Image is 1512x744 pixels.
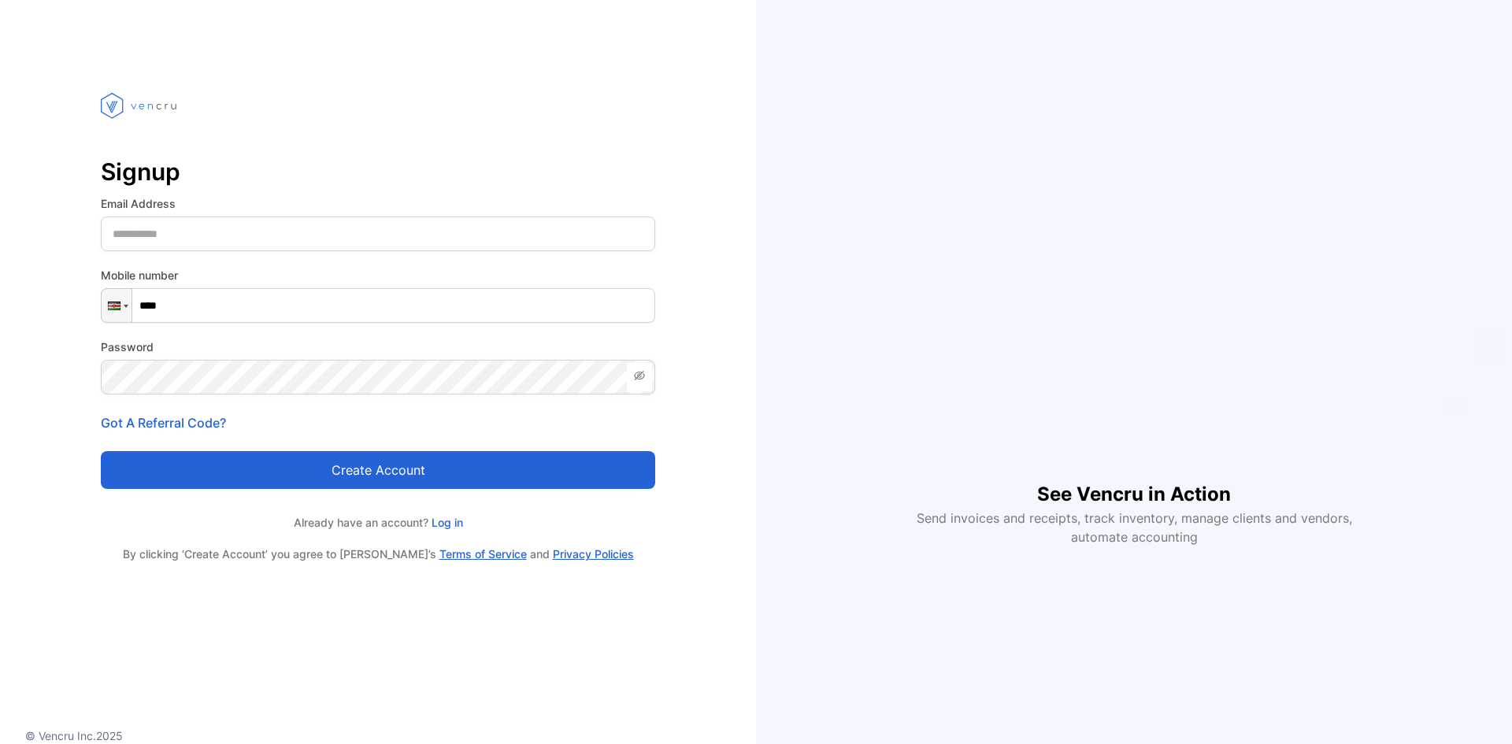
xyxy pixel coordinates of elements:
[101,63,180,148] img: vencru logo
[439,547,527,561] a: Terms of Service
[101,339,655,355] label: Password
[101,267,655,283] label: Mobile number
[553,547,634,561] a: Privacy Policies
[101,195,655,212] label: Email Address
[428,516,463,529] a: Log in
[1037,455,1231,509] h1: See Vencru in Action
[101,546,655,562] p: By clicking ‘Create Account’ you agree to [PERSON_NAME]’s and
[907,509,1361,546] p: Send invoices and receipts, track inventory, manage clients and vendors, automate accounting
[101,413,655,432] p: Got A Referral Code?
[101,514,655,531] p: Already have an account?
[102,289,132,322] div: Kenya: + 254
[101,451,655,489] button: Create account
[101,153,655,191] p: Signup
[906,198,1362,455] iframe: YouTube video player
